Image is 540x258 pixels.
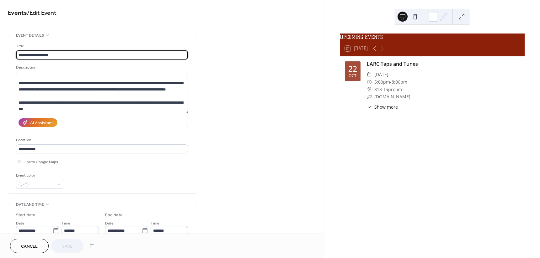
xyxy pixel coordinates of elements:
[27,7,56,19] span: / Edit Event
[21,243,38,250] span: Cancel
[367,86,372,93] div: ​
[340,34,525,41] div: UPCOMING EVENTS
[367,93,372,101] div: ​
[24,159,58,165] span: Link to Google Maps
[374,86,402,93] span: 313 Taproom
[367,104,372,110] div: ​
[367,60,418,67] a: LARC Taps and Tunes
[392,78,407,86] span: 8:00pm
[16,64,187,71] div: Description
[374,71,388,78] span: [DATE]
[61,220,70,227] span: Time
[348,65,357,73] div: 22
[105,212,123,219] div: End date
[19,118,57,127] button: AI Assistant
[151,220,159,227] span: Time
[16,43,187,49] div: Title
[374,78,390,86] span: 5:00pm
[390,78,392,86] span: -
[16,212,35,219] div: Start date
[16,32,44,39] span: Event details
[8,7,27,19] a: Events
[367,71,372,78] div: ​
[105,220,114,227] span: Date
[16,201,44,208] span: Date and time
[30,120,53,126] div: AI Assistant
[16,172,63,179] div: Event color
[349,74,356,78] div: Oct
[367,104,398,110] button: ​Show more
[16,220,24,227] span: Date
[16,137,187,143] div: Location
[374,104,398,110] span: Show more
[374,94,410,100] a: [DOMAIN_NAME]
[10,239,49,253] button: Cancel
[367,78,372,86] div: ​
